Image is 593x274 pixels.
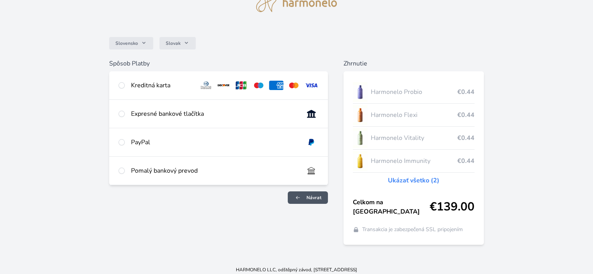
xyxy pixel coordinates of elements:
img: maestro.svg [251,81,266,90]
span: Transakcia je zabezpečená SSL pripojením [362,226,463,233]
img: paypal.svg [304,138,319,147]
img: mc.svg [287,81,301,90]
img: CLEAN_VITALITY_se_stinem_x-lo.jpg [353,128,368,148]
a: Návrat [288,191,328,204]
img: bankTransfer_IBAN.svg [304,166,319,175]
span: Harmonelo Flexi [370,110,457,120]
img: IMMUNITY_se_stinem_x-lo.jpg [353,151,368,171]
span: Harmonelo Vitality [370,133,457,143]
h6: Spôsob Platby [109,59,327,68]
div: Kreditná karta [131,81,193,90]
div: Pomalý bankový prevod [131,166,297,175]
span: €0.44 [457,110,474,120]
span: €0.44 [457,87,474,97]
button: Slovensko [109,37,153,49]
span: €0.44 [457,156,474,166]
img: discover.svg [216,81,231,90]
img: jcb.svg [234,81,248,90]
span: €0.44 [457,133,474,143]
img: CLEAN_FLEXI_se_stinem_x-hi_(1)-lo.jpg [353,105,368,125]
span: Harmonelo Immunity [370,156,457,166]
span: Slovak [166,40,181,46]
button: Slovak [159,37,196,49]
img: CLEAN_PROBIO_se_stinem_x-lo.jpg [353,82,368,102]
img: visa.svg [304,81,319,90]
div: Expresné bankové tlačítka [131,109,297,118]
span: Celkom na [GEOGRAPHIC_DATA] [353,198,430,216]
img: amex.svg [269,81,283,90]
span: Slovensko [115,40,138,46]
img: diners.svg [199,81,213,90]
span: €139.00 [430,200,474,214]
a: Ukázať všetko (2) [388,176,439,185]
h6: Zhrnutie [343,59,484,68]
div: PayPal [131,138,297,147]
span: Harmonelo Probio [370,87,457,97]
img: onlineBanking_SK.svg [304,109,319,118]
span: Návrat [306,194,322,201]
